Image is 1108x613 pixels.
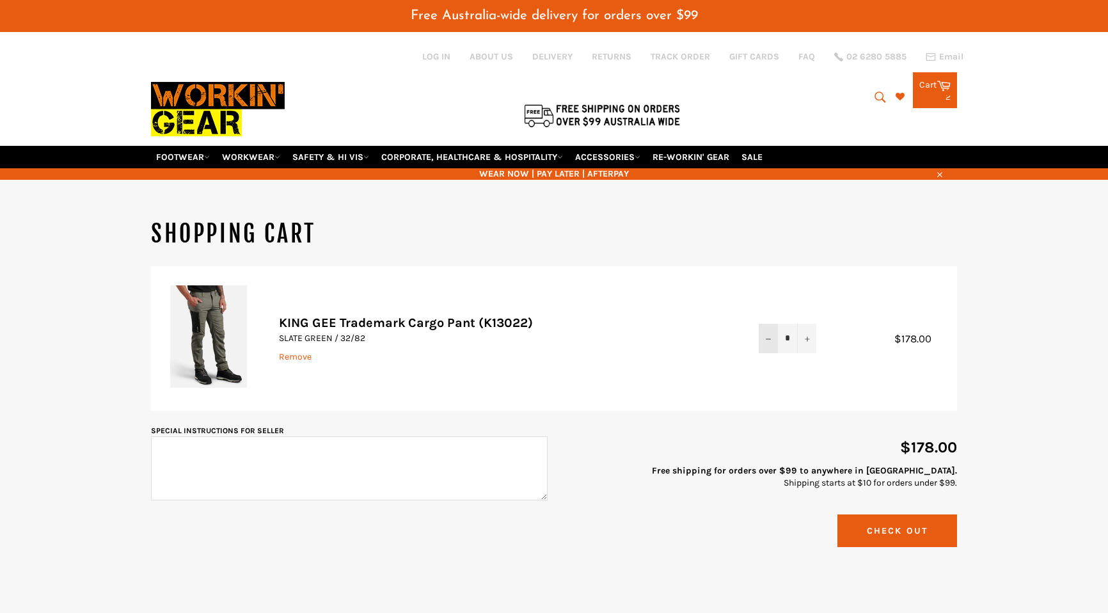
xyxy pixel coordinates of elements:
[411,9,698,22] span: Free Australia-wide delivery for orders over $99
[946,92,951,102] span: 2
[279,315,533,330] a: KING GEE Trademark Cargo Pant (K13022)
[560,465,957,490] p: Shipping starts at $10 for orders under $99.
[729,51,779,63] a: GIFT CARDS
[651,51,710,63] a: TRACK ORDER
[151,146,215,168] a: FOOTWEAR
[798,51,815,63] a: FAQ
[900,438,957,456] span: $178.00
[151,168,957,180] span: WEAR NOW | PAY LATER | AFTERPAY
[151,73,285,145] img: Workin Gear leaders in Workwear, Safety Boots, PPE, Uniforms. Australia's No.1 in Workwear
[592,51,631,63] a: RETURNS
[151,218,957,250] h1: Shopping Cart
[894,333,944,345] span: $178.00
[376,146,568,168] a: CORPORATE, HEALTHCARE & HOSPITALITY
[522,102,682,129] img: Flat $9.95 shipping Australia wide
[846,52,906,61] span: 02 6280 5885
[837,514,957,547] button: Check Out
[170,285,247,388] img: KING GEE Trademark Cargo Pant (K13022) - SLATE GREEN / 32/82
[151,426,284,435] label: Special instructions for seller
[532,51,573,63] a: DELIVERY
[570,146,645,168] a: ACCESSORIES
[834,52,906,61] a: 02 6280 5885
[470,51,513,63] a: ABOUT US
[287,146,374,168] a: SAFETY & HI VIS
[652,465,957,476] strong: Free shipping for orders over $99 to anywhere in [GEOGRAPHIC_DATA].
[217,146,285,168] a: WORKWEAR
[647,146,734,168] a: RE-WORKIN' GEAR
[797,324,816,353] button: Increase item quantity by one
[422,51,450,62] a: Log in
[939,52,963,61] span: Email
[913,72,957,108] a: Cart 2
[759,324,778,353] button: Reduce item quantity by one
[926,52,963,62] a: Email
[736,146,768,168] a: SALE
[279,351,312,362] a: Remove
[279,332,733,344] p: SLATE GREEN / 32/82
